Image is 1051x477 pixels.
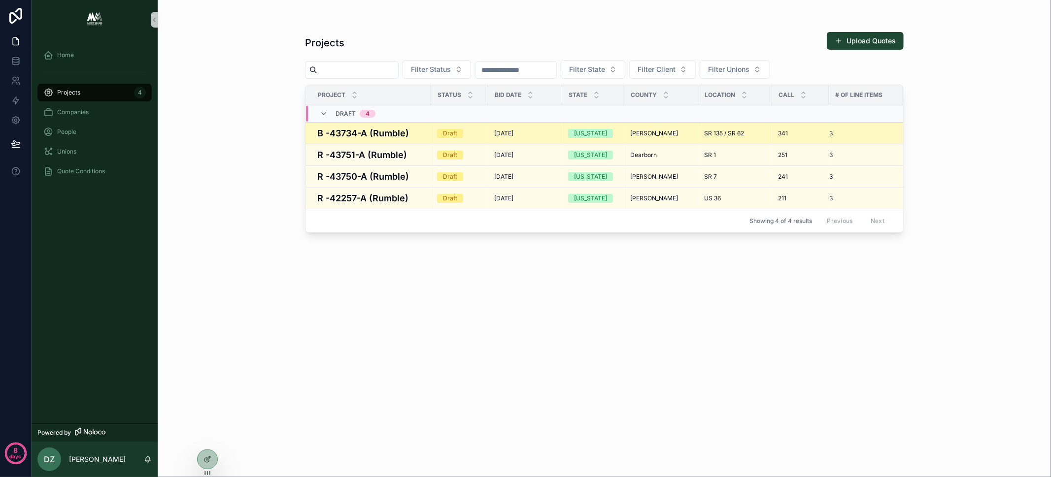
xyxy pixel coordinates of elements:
button: Select Button [561,60,625,79]
a: Home [37,46,152,64]
a: [US_STATE] [568,129,618,138]
div: [US_STATE] [574,151,607,159]
span: 3 [829,129,833,137]
button: Select Button [403,60,471,79]
span: 3 [829,151,833,159]
span: [DATE] [494,151,513,159]
span: State [569,91,587,99]
span: Filter State [569,64,605,74]
a: Draft [437,151,482,159]
a: SR 1 [704,151,766,159]
a: Quote Conditions [37,162,152,180]
span: Powered by [37,429,71,437]
span: 3 [829,173,833,181]
span: SR 135 / SR 62 [704,129,744,137]
a: People [37,123,152,141]
span: 241 [778,173,788,181]
div: Draft [443,194,457,203]
button: Select Button [629,60,696,79]
a: R -43751-A (Rumble) [317,148,425,161]
span: [DATE] [494,173,513,181]
span: Companies [57,108,89,116]
span: US 36 [704,194,721,202]
span: 251 [778,151,787,159]
a: Draft [437,129,482,138]
span: [PERSON_NAME] [630,129,678,137]
span: 3 [829,194,833,202]
a: [US_STATE] [568,172,618,181]
span: SR 7 [704,173,717,181]
span: [PERSON_NAME] [630,194,678,202]
p: 8 [13,445,18,455]
a: 341 [778,129,823,137]
a: 211 [778,194,823,202]
a: [PERSON_NAME] [630,194,692,202]
a: SR 135 / SR 62 [704,129,766,137]
div: 4 [366,110,370,118]
a: 241 [778,173,823,181]
div: [US_STATE] [574,194,607,203]
span: Showing 4 of 4 results [749,217,812,225]
a: 3 [829,129,891,137]
a: Dearborn [630,151,692,159]
span: Dearborn [630,151,657,159]
div: [US_STATE] [574,129,607,138]
a: [PERSON_NAME] [630,173,692,181]
a: Draft [437,172,482,181]
a: [DATE] [494,151,556,159]
span: Filter Unions [708,64,749,74]
span: 211 [778,194,786,202]
div: Draft [443,172,457,181]
span: Filter Client [638,64,676,74]
button: Select Button [700,60,770,79]
a: Projects4 [37,84,152,101]
a: [DATE] [494,194,556,202]
span: DZ [44,453,55,465]
a: Powered by [32,423,158,442]
h1: Projects [305,36,344,50]
span: Bid Date [495,91,521,99]
span: Call [779,91,794,99]
a: [US_STATE] [568,151,618,159]
h4: R -43750-A (Rumble) [317,170,425,183]
span: [DATE] [494,129,513,137]
a: [US_STATE] [568,194,618,203]
a: Unions [37,143,152,160]
a: B -43734-A (Rumble) [317,127,425,140]
span: Unions [57,148,76,156]
a: 3 [829,173,891,181]
div: Draft [443,129,457,138]
span: [DATE] [494,194,513,202]
div: [US_STATE] [574,172,607,181]
a: [DATE] [494,129,556,137]
a: 3 [829,194,891,202]
a: R -42257-A (Rumble) [317,191,425,205]
span: County [631,91,657,99]
span: People [57,128,76,136]
span: Filter Status [411,64,451,74]
span: [PERSON_NAME] [630,173,678,181]
div: Draft [443,151,457,159]
span: 341 [778,129,788,137]
div: 4 [134,87,146,98]
span: Status [438,91,461,99]
p: days [10,449,22,463]
a: Companies [37,103,152,121]
div: scrollable content [32,39,158,193]
span: Location [705,91,735,99]
a: [PERSON_NAME] [630,129,692,137]
span: # Of Line Items [835,91,882,99]
span: Home [57,51,74,59]
a: 251 [778,151,823,159]
img: App logo [87,12,102,28]
span: SR 1 [704,151,716,159]
span: Quote Conditions [57,167,105,175]
button: Upload Quotes [827,32,904,50]
a: [DATE] [494,173,556,181]
p: [PERSON_NAME] [69,454,126,464]
a: SR 7 [704,173,766,181]
span: Draft [336,110,356,118]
